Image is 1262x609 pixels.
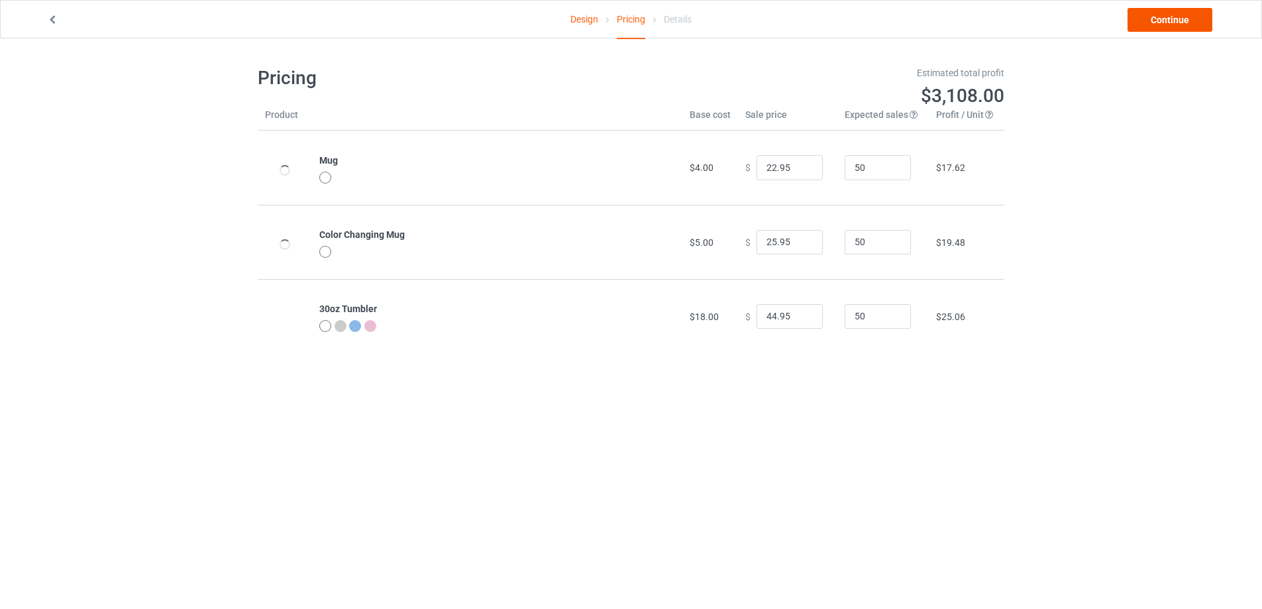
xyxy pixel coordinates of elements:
[745,162,751,173] span: $
[690,237,713,248] span: $5.00
[617,1,645,39] div: Pricing
[641,66,1005,80] div: Estimated total profit
[319,229,405,240] b: Color Changing Mug
[319,304,377,314] b: 30oz Tumbler
[1128,8,1212,32] a: Continue
[664,1,692,38] div: Details
[929,108,1004,131] th: Profit / Unit
[570,1,598,38] a: Design
[690,162,713,173] span: $4.00
[837,108,929,131] th: Expected sales
[319,155,338,166] b: Mug
[690,311,719,322] span: $18.00
[921,85,1004,107] span: $3,108.00
[936,237,965,248] span: $19.48
[738,108,837,131] th: Sale price
[936,311,965,322] span: $25.06
[936,162,965,173] span: $17.62
[745,237,751,247] span: $
[745,311,751,321] span: $
[258,66,622,90] h1: Pricing
[682,108,738,131] th: Base cost
[258,108,312,131] th: Product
